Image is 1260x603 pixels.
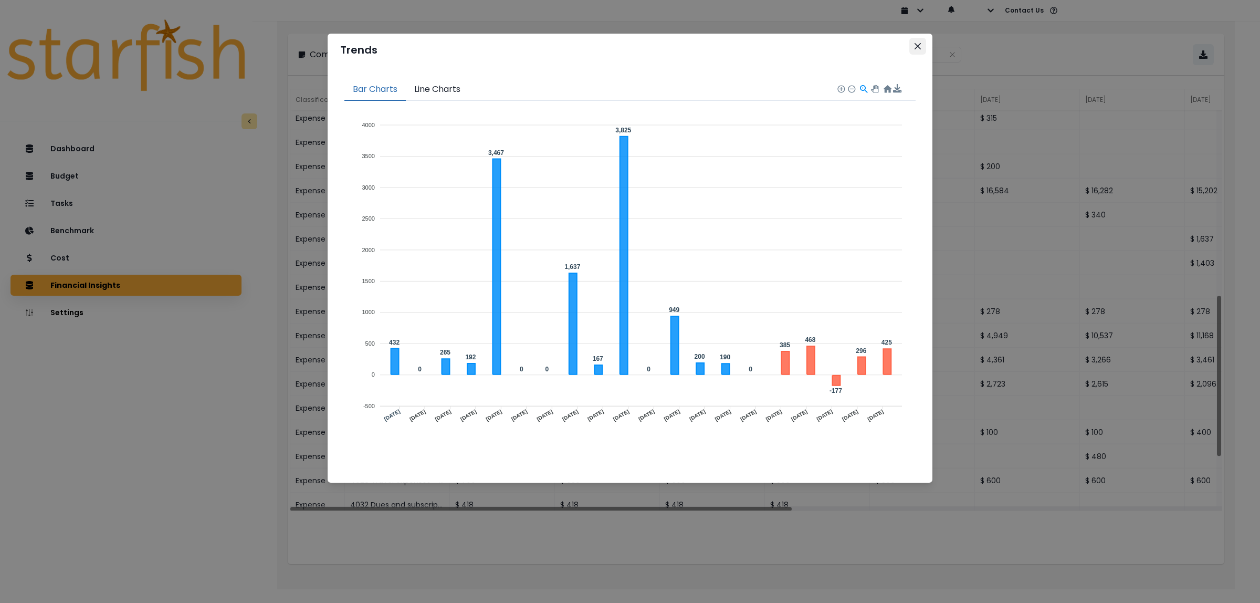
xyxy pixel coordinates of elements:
tspan: [DATE] [510,408,528,422]
tspan: 2500 [362,215,374,222]
tspan: [DATE] [816,408,834,422]
tspan: [DATE] [867,409,885,422]
tspan: [DATE] [790,409,808,422]
header: Trends [328,34,932,66]
div: Menu [893,84,902,93]
div: Zoom In [837,85,844,92]
tspan: 3500 [362,153,374,159]
tspan: [DATE] [561,409,579,422]
div: Panning [871,85,877,91]
div: Zoom Out [847,85,855,92]
button: Bar Charts [344,79,406,101]
tspan: 0 [372,371,375,378]
button: Close [909,38,926,55]
tspan: [DATE] [612,409,630,422]
tspan: [DATE] [383,408,401,422]
tspan: -500 [363,403,375,409]
tspan: 1500 [362,278,374,284]
tspan: [DATE] [739,409,757,422]
tspan: 1000 [362,309,374,315]
img: download-solid.76f27b67513bc6e4b1a02da61d3a2511.svg [893,84,902,93]
tspan: [DATE] [434,409,452,422]
tspan: [DATE] [408,409,426,422]
tspan: [DATE] [765,409,783,422]
tspan: [DATE] [663,408,681,422]
tspan: [DATE] [841,409,859,422]
tspan: [DATE] [637,408,655,422]
tspan: [DATE] [586,408,604,422]
tspan: [DATE] [714,409,732,422]
tspan: 500 [365,340,375,347]
div: Reset Zoom [883,84,891,93]
tspan: [DATE] [485,409,503,422]
tspan: [DATE] [459,409,477,422]
tspan: [DATE] [535,409,553,422]
button: Line Charts [406,79,469,101]
tspan: 3000 [362,184,374,191]
div: Selection Zoom [859,84,868,93]
tspan: [DATE] [688,408,706,422]
tspan: 4000 [362,122,374,128]
tspan: 2000 [362,247,374,253]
